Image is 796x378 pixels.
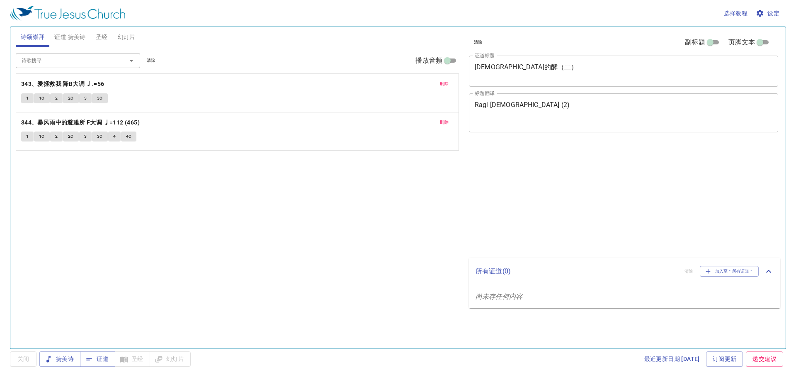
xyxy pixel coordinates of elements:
b: 343、爱拯救我 降B大调 ♩.=56 [21,79,104,89]
span: 最近更新日期 [DATE] [644,354,700,364]
span: 诗颂崇拜 [21,32,45,42]
span: 2C [68,95,74,102]
a: 订阅更新 [706,351,743,367]
iframe: from-child [466,141,717,254]
button: 4 [108,132,121,141]
button: 证道 [80,351,115,367]
img: True Jesus Church [10,6,125,21]
button: 1 [21,93,34,103]
button: 2 [50,93,63,103]
span: 加入至＂所有证道＂ [705,268,754,275]
button: 删除 [435,79,454,89]
i: 尚未存任何内容 [476,293,522,300]
span: 3C [97,133,103,140]
span: 1 [26,95,29,102]
button: 1C [34,93,50,103]
span: 赞美诗 [46,354,74,364]
button: 344、暴风雨中的避难所 F大调 ♩=112 (465) [21,117,141,128]
button: 3 [79,132,92,141]
span: 2 [55,133,58,140]
div: 所有证道(0)清除加入至＂所有证道＂ [469,258,780,285]
span: 1 [26,133,29,140]
b: 344、暴风雨中的避难所 F大调 ♩=112 (465) [21,117,140,128]
button: 选择教程 [721,6,751,21]
a: 递交建议 [746,351,783,367]
span: 副标题 [685,37,705,47]
button: 2C [63,132,79,141]
span: 4C [126,133,132,140]
span: 递交建议 [752,354,777,364]
span: 清除 [147,57,155,64]
button: 设定 [754,6,783,21]
button: 清除 [142,56,160,66]
button: 3 [79,93,92,103]
span: 证道 [87,354,109,364]
span: 订阅更新 [713,354,737,364]
a: 最近更新日期 [DATE] [641,351,703,367]
span: 1C [39,95,45,102]
button: 3C [92,132,108,141]
button: 343、爱拯救我 降B大调 ♩.=56 [21,79,106,89]
button: 删除 [435,117,454,127]
textarea: [DEMOGRAPHIC_DATA]的酵（二） [475,63,772,79]
button: 2 [50,132,63,141]
span: 幻灯片 [118,32,136,42]
button: 3C [92,93,108,103]
button: 赞美诗 [39,351,80,367]
button: Open [126,55,137,66]
button: 4C [121,132,137,141]
span: 3 [84,133,87,140]
span: 播放音频 [415,56,442,66]
button: 2C [63,93,79,103]
span: 删除 [440,80,449,88]
span: 3 [84,95,87,102]
span: 设定 [757,8,779,19]
span: 1C [39,133,45,140]
span: 圣经 [96,32,108,42]
textarea: Ragi [DEMOGRAPHIC_DATA] (2) [475,101,772,124]
button: 清除 [469,37,488,47]
span: 4 [113,133,116,140]
button: 加入至＂所有证道＂ [700,266,759,277]
button: 1C [34,132,50,141]
p: 所有证道 ( 0 ) [476,266,678,276]
button: 1 [21,132,34,141]
span: 2C [68,133,74,140]
span: 2 [55,95,58,102]
span: 删除 [440,119,449,126]
span: 选择教程 [724,8,748,19]
span: 3C [97,95,103,102]
span: 证道 赞美诗 [54,32,85,42]
span: 页脚文本 [728,37,755,47]
span: 清除 [474,39,483,46]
